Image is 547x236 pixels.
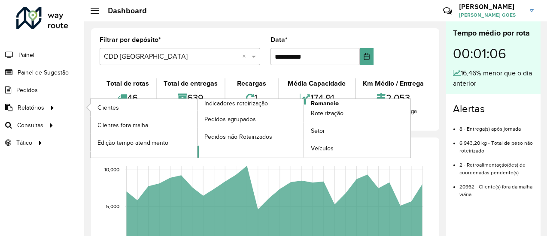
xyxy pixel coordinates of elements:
a: Pedidos agrupados [198,111,304,128]
h3: [PERSON_NAME] [459,3,523,11]
div: 174,91 [281,89,353,107]
span: Edição tempo atendimento [97,138,168,147]
a: Edição tempo atendimento [91,134,197,151]
span: Pedidos [16,86,38,95]
span: [PERSON_NAME] GOES [459,11,523,19]
span: Relatórios [18,103,44,112]
a: Clientes fora malha [91,117,197,134]
li: 2 - Retroalimentação(ões) de coordenadas pendente(s) [459,155,534,176]
text: 10,000 [104,167,119,173]
div: Total de rotas [102,78,154,89]
a: Contato Rápido [438,2,457,20]
a: Setor [304,122,410,140]
div: 1 [228,89,275,107]
span: Clear all [242,51,249,62]
div: 639 [159,89,222,107]
a: Romaneio [198,99,411,158]
span: Clientes [97,103,119,112]
span: Painel de Sugestão [18,68,69,77]
div: Total de entregas [159,78,222,89]
div: Tempo médio por rota [453,27,534,39]
span: Painel [18,51,34,60]
a: Clientes [91,99,197,116]
li: 20962 - Cliente(s) fora da malha viária [459,176,534,198]
div: 00:01:06 [453,39,534,68]
li: 6.943,20 kg - Total de peso não roteirizado [459,133,534,155]
span: Clientes fora malha [97,121,148,130]
div: Km Médio / Entrega [358,78,428,89]
a: Indicadores roteirização [91,99,304,158]
span: Veículos [311,144,334,153]
li: 8 - Entrega(s) após jornada [459,119,534,133]
span: Consultas [17,121,43,130]
h4: Alertas [453,103,534,115]
span: Pedidos não Roteirizados [204,132,272,141]
span: Roteirização [311,109,343,118]
span: Setor [311,126,325,135]
span: Indicadores roteirização [204,99,268,108]
span: Pedidos agrupados [204,115,256,124]
div: 2,053 [358,89,428,107]
button: Choose Date [360,48,374,65]
div: 46 [102,89,154,107]
span: Tático [16,138,32,147]
label: Filtrar por depósito [100,35,161,45]
a: Pedidos não Roteirizados [198,128,304,145]
div: Recargas [228,78,275,89]
span: Romaneio [311,99,339,108]
div: Média Capacidade [281,78,353,89]
label: Data [270,35,288,45]
div: 16,46% menor que o dia anterior [453,68,534,89]
a: Roteirização [304,105,410,122]
text: 5,000 [106,203,119,209]
a: Veículos [304,140,410,157]
h2: Dashboard [99,6,147,15]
